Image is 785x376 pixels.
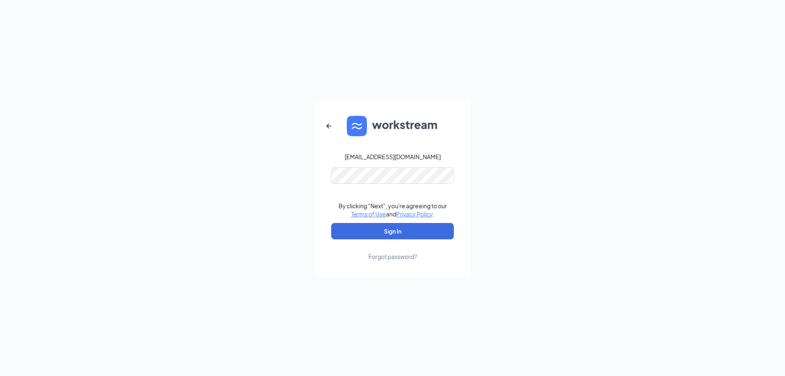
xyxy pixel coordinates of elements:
[345,153,441,161] div: [EMAIL_ADDRESS][DOMAIN_NAME]
[351,210,386,218] a: Terms of Use
[396,210,433,218] a: Privacy Policy
[339,202,447,218] div: By clicking "Next", you're agreeing to our and .
[368,239,417,261] a: Forgot password?
[319,116,339,136] button: ArrowLeftNew
[324,121,334,131] svg: ArrowLeftNew
[331,223,454,239] button: Sign In
[347,116,438,136] img: WS logo and Workstream text
[368,252,417,261] div: Forgot password?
